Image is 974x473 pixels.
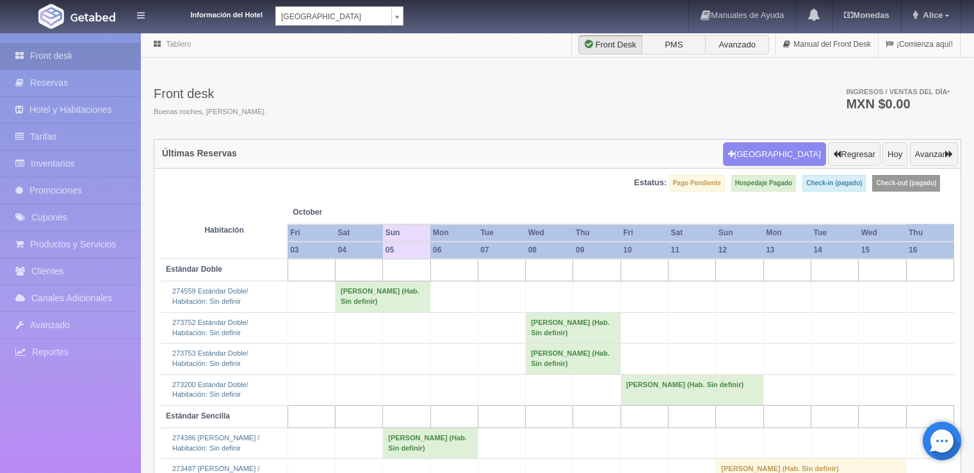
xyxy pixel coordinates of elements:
a: 273753 Estándar Doble/Habitación: Sin definir [172,349,248,367]
span: Buenas noches, [PERSON_NAME]. [154,107,266,117]
th: Sat [669,224,716,242]
th: Thu [573,224,621,242]
dt: Información del Hotel [160,6,263,21]
button: [GEOGRAPHIC_DATA] [723,142,826,167]
th: Mon [763,224,811,242]
h3: MXN $0.00 [846,97,950,110]
label: Avanzado [705,35,769,54]
th: Wed [859,224,906,242]
th: 11 [669,242,716,259]
button: Regresar [828,142,880,167]
th: 05 [383,242,430,259]
span: [GEOGRAPHIC_DATA] [281,7,386,26]
span: Ingresos / Ventas del día [846,88,950,95]
a: [GEOGRAPHIC_DATA] [275,6,403,26]
th: Sun [383,224,430,242]
label: Check-out (pagado) [872,175,940,192]
th: Wed [526,224,573,242]
button: Hoy [882,142,907,167]
h3: Front desk [154,87,266,101]
th: Mon [430,224,478,242]
h4: Últimas Reservas [162,149,237,158]
strong: Habitación [204,226,243,235]
th: 14 [811,242,858,259]
th: 12 [716,242,763,259]
th: Tue [478,224,525,242]
span: Alice [920,10,943,20]
th: Sun [716,224,763,242]
a: 274386 [PERSON_NAME] /Habitación: Sin definir [172,434,259,452]
a: Manual del Front Desk [776,32,878,57]
td: [PERSON_NAME] (Hab. Sin definir) [335,281,430,312]
th: 03 [288,242,335,259]
button: Avanzar [910,142,958,167]
img: Getabed [38,4,64,29]
td: [PERSON_NAME] (Hab. Sin definir) [383,428,478,459]
th: 09 [573,242,621,259]
span: October [293,207,378,218]
th: Fri [288,224,335,242]
th: 16 [906,242,954,259]
img: Getabed [70,12,115,22]
a: Tablero [166,40,191,49]
th: Fri [621,224,668,242]
th: Thu [906,224,954,242]
th: Tue [811,224,858,242]
th: 13 [763,242,811,259]
th: 07 [478,242,525,259]
a: 274559 Estándar Doble/Habitación: Sin definir [172,287,248,305]
b: Estándar Doble [166,265,222,274]
th: 10 [621,242,668,259]
label: Hospedaje Pagado [731,175,796,192]
b: Monedas [844,10,889,20]
th: 08 [526,242,573,259]
th: 15 [859,242,906,259]
a: 273200 Estándar Doble/Habitación: Sin definir [172,381,248,399]
td: [PERSON_NAME] (Hab. Sin definir) [526,312,621,343]
th: 04 [335,242,382,259]
a: ¡Comienza aquí! [879,32,960,57]
td: [PERSON_NAME] (Hab. Sin definir) [526,344,621,374]
b: Estándar Sencilla [166,411,230,420]
td: [PERSON_NAME] (Hab. Sin definir) [621,374,763,405]
th: 06 [430,242,478,259]
a: 273752 Estándar Doble/Habitación: Sin definir [172,319,248,336]
label: Pago Pendiente [669,175,725,192]
label: Estatus: [634,177,667,189]
label: PMS [642,35,706,54]
th: Sat [335,224,382,242]
label: Front Desk [578,35,642,54]
label: Check-in (pagado) [802,175,866,192]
